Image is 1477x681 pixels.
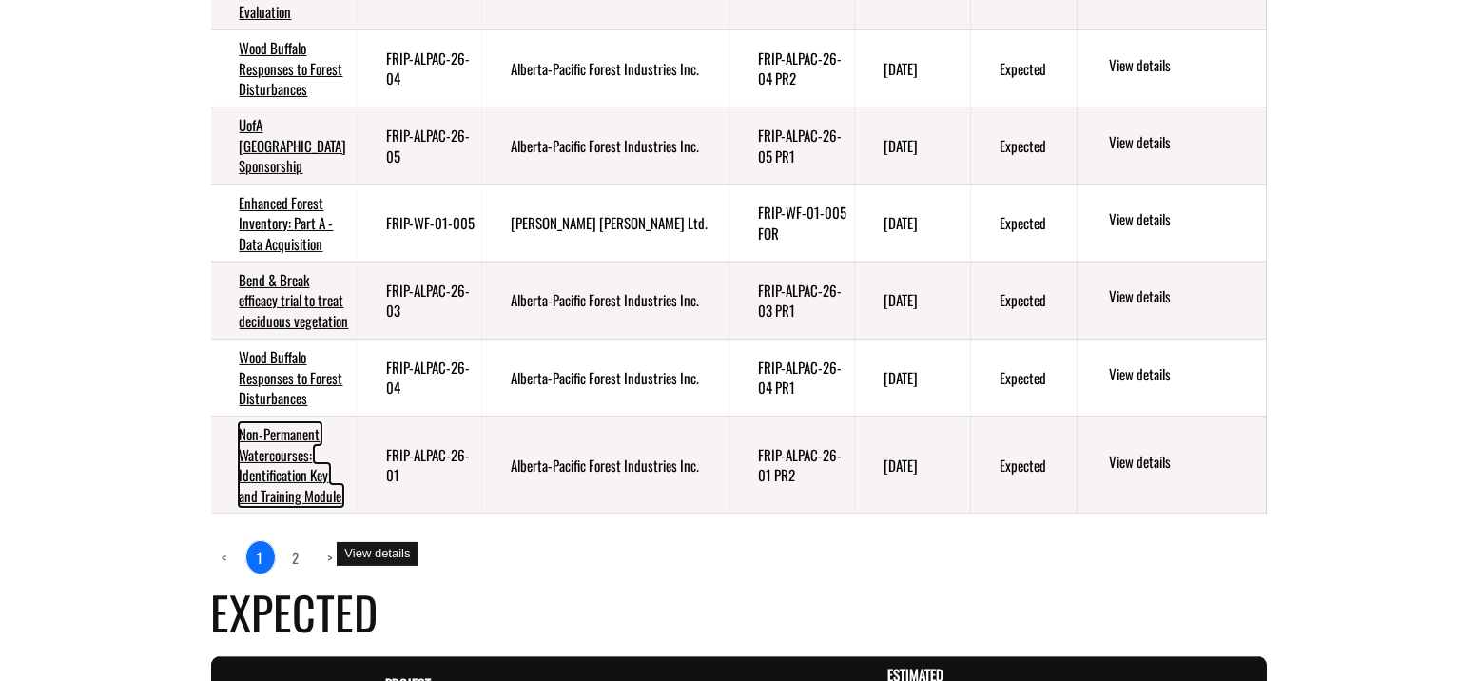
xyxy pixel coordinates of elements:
[971,417,1078,514] td: Expected
[884,367,918,388] time: [DATE]
[1078,262,1266,339] td: action menu
[884,212,918,233] time: [DATE]
[729,417,856,514] td: FRIP-ALPAC-26-01 PR2
[1078,107,1266,185] td: action menu
[971,30,1078,107] td: Expected
[729,340,856,417] td: FRIP-ALPAC-26-04 PR1
[358,417,482,514] td: FRIP-ALPAC-26-01
[211,578,1267,646] h4: Expected
[482,107,729,185] td: Alberta-Pacific Forest Industries Inc.
[337,542,418,566] div: View details
[1109,132,1258,155] a: View details
[211,417,358,514] td: Non-Permanent Watercourses: Identification Key and Training Module
[855,107,971,185] td: 8/15/2025
[358,262,482,339] td: FRIP-ALPAC-26-03
[240,423,342,505] a: Non-Permanent Watercourses: Identification Key and Training Module
[855,30,971,107] td: 8/31/2025
[211,340,358,417] td: Wood Buffalo Responses to Forest Disturbances
[240,37,343,99] a: Wood Buffalo Responses to Forest Disturbances
[1078,30,1266,107] td: action menu
[482,30,729,107] td: Alberta-Pacific Forest Industries Inc.
[282,541,311,574] a: page 2
[1078,185,1266,262] td: action menu
[240,114,347,176] a: UofA [GEOGRAPHIC_DATA] Sponsorship
[729,30,856,107] td: FRIP-ALPAC-26-04 PR2
[211,107,358,185] td: UofA Fall Forestry Field School Sponsorship
[482,417,729,514] td: Alberta-Pacific Forest Industries Inc.
[482,340,729,417] td: Alberta-Pacific Forest Industries Inc.
[240,269,349,331] a: Bend & Break efficacy trial to treat deciduous vegetation
[1078,340,1266,417] td: action menu
[482,262,729,339] td: Alberta-Pacific Forest Industries Inc.
[211,541,240,574] a: Previous page
[855,262,971,339] td: 7/31/2025
[317,541,345,574] a: Next page
[855,185,971,262] td: 7/31/2025
[884,135,918,156] time: [DATE]
[358,107,482,185] td: FRIP-ALPAC-26-05
[729,185,856,262] td: FRIP-WF-01-005 FOR
[245,540,276,574] a: 1
[358,340,482,417] td: FRIP-ALPAC-26-04
[240,346,343,408] a: Wood Buffalo Responses to Forest Disturbances
[971,340,1078,417] td: Expected
[884,58,918,79] time: [DATE]
[1078,417,1266,514] td: action menu
[1109,209,1258,232] a: View details
[855,417,971,514] td: 6/22/2025
[971,185,1078,262] td: Expected
[1109,55,1258,78] a: View details
[358,185,482,262] td: FRIP-WF-01-005
[211,185,358,262] td: Enhanced Forest Inventory: Part A - Data Acquisition
[1109,364,1258,387] a: View details
[482,185,729,262] td: West Fraser Mills Ltd.
[884,455,918,476] time: [DATE]
[1109,286,1258,309] a: View details
[240,192,334,254] a: Enhanced Forest Inventory: Part A - Data Acquisition
[855,340,971,417] td: 7/15/2025
[971,262,1078,339] td: Expected
[211,30,358,107] td: Wood Buffalo Responses to Forest Disturbances
[729,262,856,339] td: FRIP-ALPAC-26-03 PR1
[211,262,358,339] td: Bend & Break efficacy trial to treat deciduous vegetation
[729,107,856,185] td: FRIP-ALPAC-26-05 PR1
[358,30,482,107] td: FRIP-ALPAC-26-04
[1109,452,1258,475] a: View details
[884,289,918,310] time: [DATE]
[971,107,1078,185] td: Expected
